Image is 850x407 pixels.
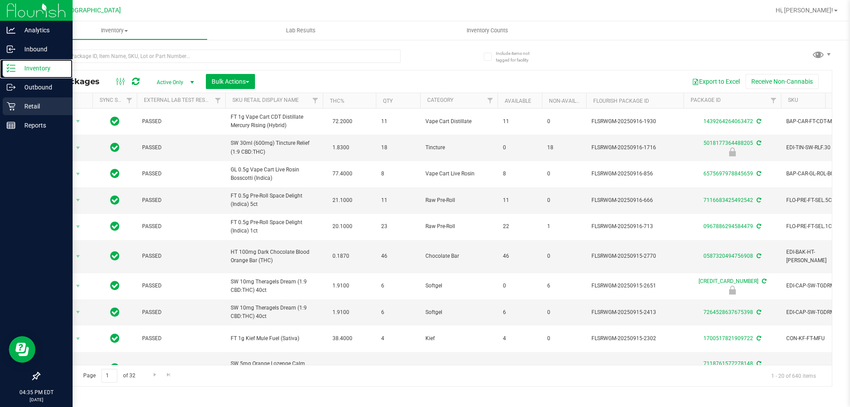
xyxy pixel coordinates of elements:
[547,334,581,343] span: 0
[7,102,15,111] inline-svg: Retail
[755,118,761,124] span: Sync from Compliance System
[764,369,823,382] span: 1 - 20 of 640 items
[503,222,537,231] span: 22
[503,282,537,290] span: 0
[328,306,354,319] span: 1.9100
[15,120,69,131] p: Reports
[591,364,678,372] span: FLSRWGM-20250915-2202
[142,117,220,126] span: PASSED
[503,196,537,205] span: 11
[682,286,782,295] div: Newly Received
[76,369,143,383] span: Page of 32
[7,64,15,73] inline-svg: Inventory
[7,45,15,54] inline-svg: Inbound
[110,194,120,206] span: In Sync
[746,74,819,89] button: Receive Non-Cannabis
[231,278,317,295] span: SW 10mg Theragels Dream (1:9 CBD:THC) 40ct
[425,196,492,205] span: Raw Pre-Roll
[503,117,537,126] span: 11
[231,360,317,376] span: SW 5mg Orange Lozenge Calm (12.5:1 CBD:THC) 20ct
[776,7,833,14] span: Hi, [PERSON_NAME]!
[73,194,84,206] span: select
[328,332,357,345] span: 38.4000
[142,334,220,343] span: PASSED
[330,98,344,104] a: THC%
[101,369,117,383] input: 1
[425,364,492,372] span: Lozenge
[686,74,746,89] button: Export to Excel
[547,222,581,231] span: 1
[591,117,678,126] span: FLSRWGM-20250916-1930
[505,98,531,104] a: Available
[7,83,15,92] inline-svg: Outbound
[4,388,69,396] p: 04:35 PM EDT
[682,147,782,156] div: Newly Received
[231,248,317,265] span: HT 100mg Dark Chocolate Blood Orange Bar (THC)
[483,93,498,108] a: Filter
[9,336,35,363] iframe: Resource center
[110,141,120,154] span: In Sync
[755,253,761,259] span: Sync from Compliance System
[73,362,84,375] span: select
[383,98,393,104] a: Qty
[703,118,753,124] a: 1439264264063472
[703,360,753,367] a: 7118761577278148
[328,250,354,263] span: 0.1870
[425,222,492,231] span: Raw Pre-Roll
[100,97,134,103] a: Sync Status
[110,306,120,318] span: In Sync
[231,166,317,182] span: GL 0.5g Vape Cart Live Rosin Bosscotti (Indica)
[328,141,354,154] span: 1.8300
[591,252,678,260] span: FLSRWGM-20250915-2770
[703,309,753,315] a: 7264528637675398
[547,117,581,126] span: 0
[110,115,120,128] span: In Sync
[15,82,69,93] p: Outbound
[503,364,537,372] span: 0
[425,334,492,343] span: Kief
[496,50,540,63] span: Include items not tagged for facility
[73,115,84,128] span: select
[15,25,69,35] p: Analytics
[7,121,15,130] inline-svg: Reports
[394,21,580,40] a: Inventory Counts
[591,334,678,343] span: FLSRWGM-20250915-2302
[381,170,415,178] span: 8
[591,222,678,231] span: FLSRWGM-20250916-713
[703,223,753,229] a: 0967886294584479
[381,334,415,343] span: 4
[703,171,753,177] a: 6575697978845659
[22,27,207,35] span: Inventory
[231,192,317,209] span: FT 0.5g Pre-Roll Space Delight (Indica) 5ct
[110,279,120,292] span: In Sync
[591,282,678,290] span: FLSRWGM-20250915-2651
[381,117,415,126] span: 11
[60,7,121,14] span: [GEOGRAPHIC_DATA]
[425,308,492,317] span: Softgel
[15,101,69,112] p: Retail
[232,97,299,103] a: Sku Retail Display Name
[73,142,84,154] span: select
[142,252,220,260] span: PASSED
[503,143,537,152] span: 0
[547,170,581,178] span: 0
[703,197,753,203] a: 7116683425492542
[755,335,761,341] span: Sync from Compliance System
[328,194,357,207] span: 21.1000
[231,218,317,235] span: FT 0.5g Pre-Roll Space Delight (Indica) 1ct
[755,223,761,229] span: Sync from Compliance System
[755,360,761,367] span: Sync from Compliance System
[703,253,753,259] a: 0587320494756908
[142,282,220,290] span: PASSED
[46,77,108,86] span: All Packages
[547,308,581,317] span: 0
[591,170,678,178] span: FLSRWGM-20250916-856
[231,139,317,156] span: SW 30ml (600mg) Tincture Relief (1:9 CBD:THC)
[549,98,588,104] a: Non-Available
[110,362,120,374] span: In Sync
[21,21,208,40] a: Inventory
[328,279,354,292] span: 1.9100
[142,143,220,152] span: PASSED
[455,27,520,35] span: Inventory Counts
[206,74,255,89] button: Bulk Actions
